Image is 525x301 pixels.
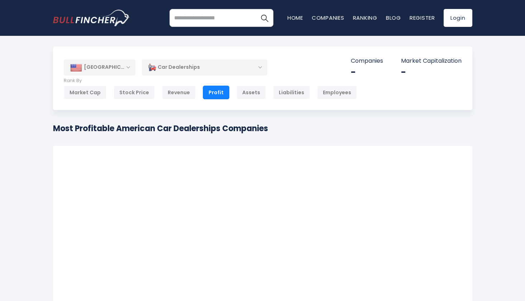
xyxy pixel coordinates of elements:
[351,57,383,65] p: Companies
[53,10,130,26] a: Go to homepage
[64,86,106,99] div: Market Cap
[401,57,462,65] p: Market Capitalization
[410,14,435,21] a: Register
[351,67,383,78] div: -
[353,14,377,21] a: Ranking
[162,86,196,99] div: Revenue
[64,78,357,84] p: Rank By
[53,10,130,26] img: bullfincher logo
[401,67,462,78] div: -
[317,86,357,99] div: Employees
[53,123,268,134] h1: Most Profitable American Car Dealerships Companies
[444,9,472,27] a: Login
[256,9,273,27] button: Search
[386,14,401,21] a: Blog
[64,59,135,75] div: [GEOGRAPHIC_DATA]
[203,86,229,99] div: Profit
[287,14,303,21] a: Home
[237,86,266,99] div: Assets
[114,86,155,99] div: Stock Price
[142,59,267,76] div: Car Dealerships
[273,86,310,99] div: Liabilities
[312,14,344,21] a: Companies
